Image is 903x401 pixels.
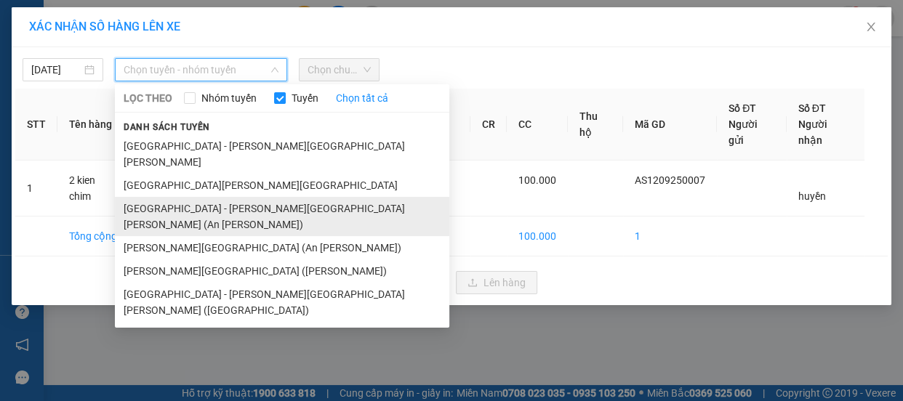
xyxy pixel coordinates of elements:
[57,216,130,256] td: Tổng cộng
[115,121,219,134] span: Danh sách tuyến
[623,216,717,256] td: 1
[115,283,449,322] li: [GEOGRAPHIC_DATA] - [PERSON_NAME][GEOGRAPHIC_DATA][PERSON_NAME] ([GEOGRAPHIC_DATA])
[851,7,891,48] button: Close
[124,59,278,81] span: Chọn tuyến - nhóm tuyến
[798,190,826,202] span: huyền
[518,174,556,186] span: 100.000
[57,89,130,161] th: Tên hàng
[623,89,717,161] th: Mã GD
[456,271,537,294] button: uploadLên hàng
[15,89,57,161] th: STT
[568,89,624,161] th: Thu hộ
[729,102,756,114] span: Số ĐT
[507,216,568,256] td: 100.000
[635,174,705,186] span: AS1209250007
[124,90,172,106] span: LỌC THEO
[865,21,877,33] span: close
[115,174,449,197] li: [GEOGRAPHIC_DATA][PERSON_NAME][GEOGRAPHIC_DATA]
[115,236,449,259] li: [PERSON_NAME][GEOGRAPHIC_DATA] (An [PERSON_NAME])
[336,90,388,106] a: Chọn tất cả
[57,161,130,216] td: 2 kien chim
[270,65,279,74] span: down
[798,102,826,114] span: Số ĐT
[15,161,57,216] td: 1
[798,118,827,146] span: Người nhận
[31,62,81,78] input: 12/09/2025
[729,118,758,146] span: Người gửi
[286,90,324,106] span: Tuyến
[115,259,449,283] li: [PERSON_NAME][GEOGRAPHIC_DATA] ([PERSON_NAME])
[507,89,568,161] th: CC
[308,59,371,81] span: Chọn chuyến
[115,197,449,236] li: [GEOGRAPHIC_DATA] - [PERSON_NAME][GEOGRAPHIC_DATA][PERSON_NAME] (An [PERSON_NAME])
[29,20,180,33] span: XÁC NHẬN SỐ HÀNG LÊN XE
[470,89,507,161] th: CR
[115,134,449,174] li: [GEOGRAPHIC_DATA] - [PERSON_NAME][GEOGRAPHIC_DATA][PERSON_NAME]
[196,90,262,106] span: Nhóm tuyến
